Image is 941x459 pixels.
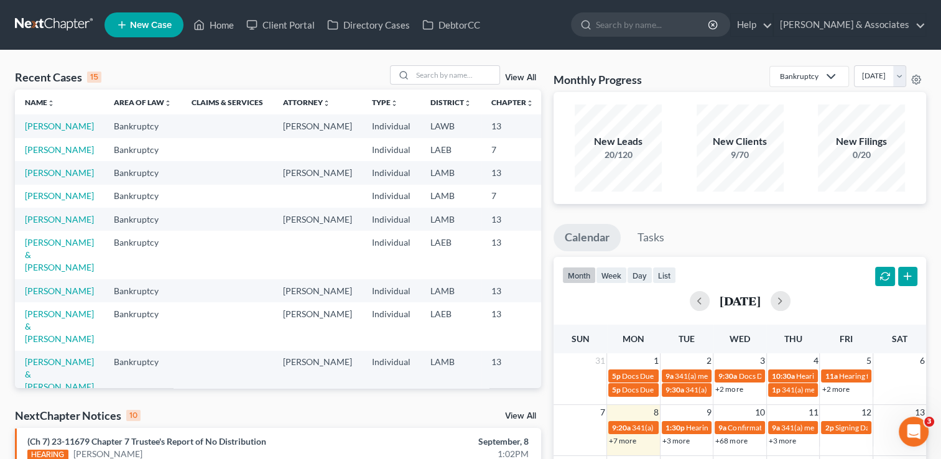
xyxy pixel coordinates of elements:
span: Thu [784,333,802,344]
td: Bankruptcy [104,114,182,137]
span: 13 [914,405,926,420]
span: 1 [652,353,660,368]
div: New Leads [575,134,662,149]
span: 9a [665,371,674,381]
span: 1:30p [665,423,685,432]
span: 9 [705,405,713,420]
td: 7 [481,138,544,161]
td: Individual [362,231,420,279]
td: [PERSON_NAME] [273,351,362,399]
td: [PERSON_NAME] [273,114,362,137]
td: Individual [362,138,420,161]
td: LAWB [420,114,481,137]
div: 15 [87,72,101,83]
a: +2 more [822,384,849,394]
span: Tue [679,333,695,344]
td: LAMB [420,161,481,184]
a: +3 more [769,436,796,445]
span: 3 [924,417,934,427]
td: 13 [481,114,544,137]
span: 1p [772,385,781,394]
button: month [562,267,596,284]
a: Directory Cases [321,14,416,36]
a: Chapterunfold_more [491,98,534,107]
i: unfold_more [464,100,471,107]
td: Bankruptcy [104,231,182,279]
a: [PERSON_NAME] [25,214,94,225]
span: Docs Due for [US_STATE][PERSON_NAME] [738,371,879,381]
span: 3 [759,353,766,368]
span: 2p [825,423,833,432]
td: Bankruptcy [104,279,182,302]
span: 5 [865,353,873,368]
input: Search by name... [596,13,710,36]
a: [PERSON_NAME] [25,285,94,296]
a: Nameunfold_more [25,98,55,107]
a: [PERSON_NAME] & [PERSON_NAME] [25,356,94,392]
a: [PERSON_NAME] & [PERSON_NAME] [25,308,94,344]
td: Bankruptcy [104,161,182,184]
td: Individual [362,185,420,208]
td: LAMB [420,208,481,231]
span: 341(a) meeting for [PERSON_NAME] [685,385,805,394]
td: LAMB [420,351,481,399]
td: LAEB [420,138,481,161]
iframe: Intercom live chat [899,417,929,447]
span: 9a [718,423,726,432]
div: Bankruptcy [780,71,818,81]
td: [PERSON_NAME] [273,208,362,231]
a: [PERSON_NAME] & Associates [774,14,925,36]
div: 0/20 [818,149,905,161]
span: 4 [812,353,819,368]
i: unfold_more [164,100,172,107]
a: [PERSON_NAME] [25,190,94,201]
button: day [627,267,652,284]
td: 13 [481,279,544,302]
td: 7 [481,185,544,208]
span: 5p [612,385,621,394]
a: +2 more [715,384,743,394]
td: LAMB [420,185,481,208]
a: Home [187,14,240,36]
div: September, 8 [370,435,529,448]
td: Individual [362,351,420,399]
a: +68 more [715,436,747,445]
a: +7 more [609,436,636,445]
div: NextChapter Notices [15,408,141,423]
span: 10 [754,405,766,420]
th: Claims & Services [182,90,273,114]
a: Districtunfold_more [430,98,471,107]
i: unfold_more [391,100,398,107]
span: Sat [892,333,907,344]
span: 9a [772,423,780,432]
td: 13 [481,208,544,231]
h3: Monthly Progress [554,72,642,87]
i: unfold_more [526,100,534,107]
span: 11 [807,405,819,420]
div: 9/70 [697,149,784,161]
span: Sun [572,333,590,344]
button: week [596,267,627,284]
i: unfold_more [323,100,330,107]
span: 6 [919,353,926,368]
a: Attorneyunfold_more [283,98,330,107]
h2: [DATE] [720,294,761,307]
a: DebtorCC [416,14,486,36]
td: [PERSON_NAME] [273,279,362,302]
a: Client Portal [240,14,321,36]
td: Individual [362,279,420,302]
span: Hearing for [PERSON_NAME] [686,423,783,432]
a: [PERSON_NAME] [25,167,94,178]
td: Individual [362,114,420,137]
a: (Ch 7) 23-11679 Chapter 7 Trustee's Report of No Distribution [27,436,266,447]
span: 9:30a [665,385,684,394]
div: 20/120 [575,149,662,161]
td: LAMB [420,279,481,302]
span: 12 [860,405,873,420]
i: unfold_more [47,100,55,107]
span: 341(a) meeting for [PERSON_NAME] [675,371,795,381]
span: 341(a) meeting for [PERSON_NAME] [781,423,901,432]
span: 31 [594,353,606,368]
span: 10:30a [772,371,795,381]
div: Recent Cases [15,70,101,85]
